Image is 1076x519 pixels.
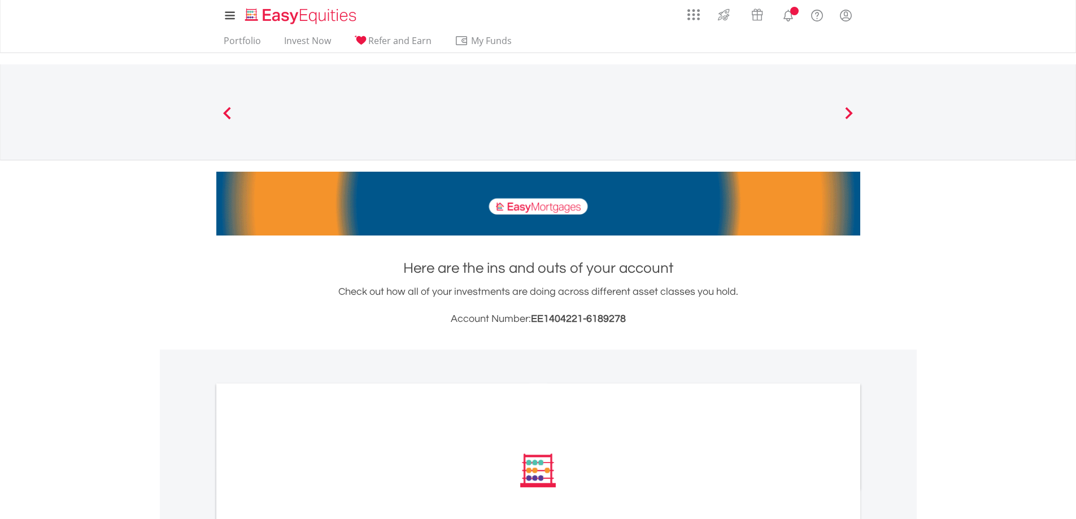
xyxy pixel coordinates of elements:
[280,35,336,53] a: Invest Now
[774,3,803,25] a: Notifications
[368,34,432,47] span: Refer and Earn
[748,6,766,24] img: vouchers-v2.svg
[687,8,700,21] img: grid-menu-icon.svg
[216,172,860,235] img: EasyMortage Promotion Banner
[740,3,774,24] a: Vouchers
[531,313,626,324] span: EE1404221-6189278
[455,33,529,48] span: My Funds
[219,35,265,53] a: Portfolio
[680,3,707,21] a: AppsGrid
[831,3,860,28] a: My Profile
[216,284,860,327] div: Check out how all of your investments are doing across different asset classes you hold.
[241,3,361,25] a: Home page
[350,35,436,53] a: Refer and Earn
[216,258,860,278] h1: Here are the ins and outs of your account
[243,7,361,25] img: EasyEquities_Logo.png
[715,6,733,24] img: thrive-v2.svg
[216,311,860,327] h3: Account Number:
[803,3,831,25] a: FAQ's and Support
